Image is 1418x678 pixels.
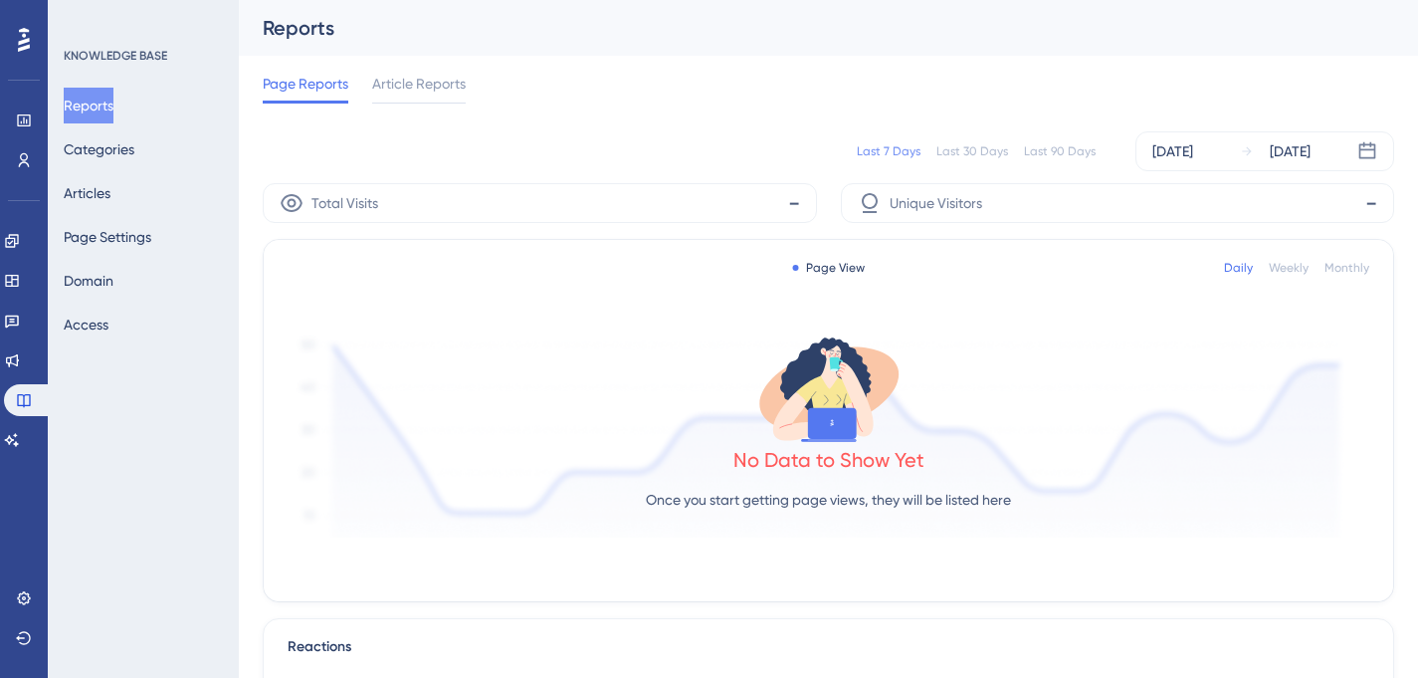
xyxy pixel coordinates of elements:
[1269,260,1309,276] div: Weekly
[311,191,378,215] span: Total Visits
[263,72,348,96] span: Page Reports
[1270,139,1311,163] div: [DATE]
[64,48,167,64] div: KNOWLEDGE BASE
[64,88,113,123] button: Reports
[263,14,1344,42] div: Reports
[792,260,865,276] div: Page View
[857,143,920,159] div: Last 7 Days
[372,72,466,96] span: Article Reports
[64,263,113,299] button: Domain
[936,143,1008,159] div: Last 30 Days
[1224,260,1253,276] div: Daily
[288,635,1369,659] div: Reactions
[1365,187,1377,219] span: -
[646,488,1011,512] p: Once you start getting page views, they will be listed here
[64,307,108,342] button: Access
[64,175,110,211] button: Articles
[733,446,924,474] div: No Data to Show Yet
[890,191,982,215] span: Unique Visitors
[1152,139,1193,163] div: [DATE]
[1324,260,1369,276] div: Monthly
[64,219,151,255] button: Page Settings
[64,131,134,167] button: Categories
[1024,143,1096,159] div: Last 90 Days
[788,187,800,219] span: -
